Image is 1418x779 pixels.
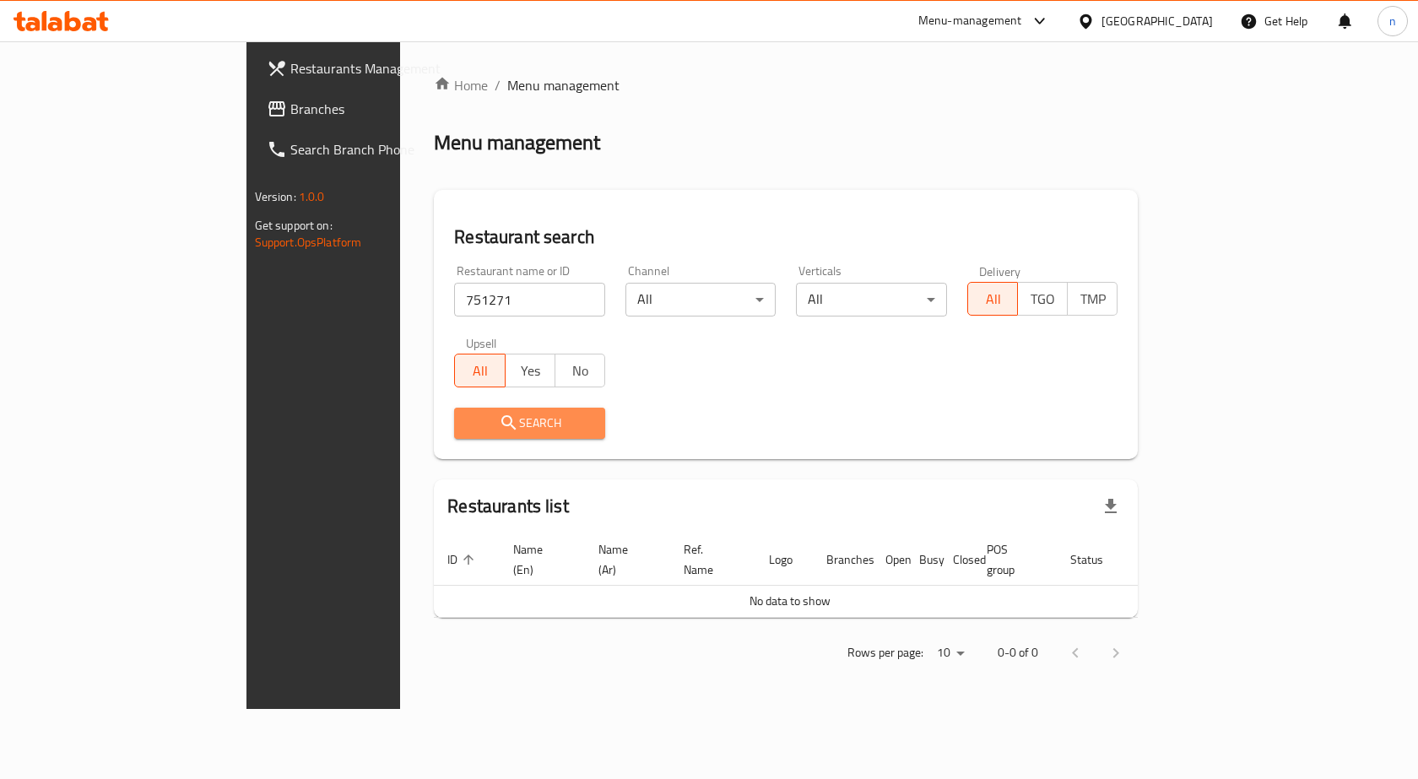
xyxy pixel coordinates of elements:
h2: Restaurant search [454,225,1118,250]
span: TMP [1074,287,1111,311]
span: Branches [290,99,470,119]
th: Logo [755,534,813,586]
button: No [555,354,605,387]
button: Yes [505,354,555,387]
span: Search Branch Phone [290,139,470,160]
span: Restaurants Management [290,58,470,78]
a: Branches [253,89,484,129]
p: Rows per page: [847,642,923,663]
span: Yes [512,359,549,383]
th: Closed [939,534,973,586]
span: TGO [1025,287,1061,311]
span: ID [447,549,479,570]
label: Delivery [979,265,1021,277]
span: Menu management [507,75,620,95]
th: Branches [813,534,872,586]
span: Name (Ar) [598,539,650,580]
div: Menu-management [918,11,1022,31]
span: Get support on: [255,214,333,236]
table: enhanced table [434,534,1204,618]
a: Support.OpsPlatform [255,231,362,253]
button: All [967,282,1018,316]
li: / [495,75,501,95]
a: Restaurants Management [253,48,484,89]
th: Open [872,534,906,586]
span: All [462,359,498,383]
h2: Menu management [434,129,600,156]
button: TGO [1017,282,1068,316]
nav: breadcrumb [434,75,1138,95]
span: No [562,359,598,383]
div: All [625,283,777,316]
span: Version: [255,186,296,208]
p: 0-0 of 0 [998,642,1038,663]
h2: Restaurants list [447,494,568,519]
label: Upsell [466,337,497,349]
span: POS group [987,539,1036,580]
div: Export file [1091,486,1131,527]
span: Ref. Name [684,539,735,580]
button: All [454,354,505,387]
input: Search for restaurant name or ID.. [454,283,605,316]
div: Rows per page: [930,641,971,666]
th: Busy [906,534,939,586]
span: Name (En) [513,539,565,580]
span: All [975,287,1011,311]
button: TMP [1067,282,1118,316]
a: Search Branch Phone [253,129,484,170]
span: Search [468,413,592,434]
span: Status [1070,549,1125,570]
button: Search [454,408,605,439]
span: No data to show [750,590,831,612]
div: [GEOGRAPHIC_DATA] [1101,12,1213,30]
span: 1.0.0 [299,186,325,208]
div: All [796,283,947,316]
span: n [1389,12,1396,30]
